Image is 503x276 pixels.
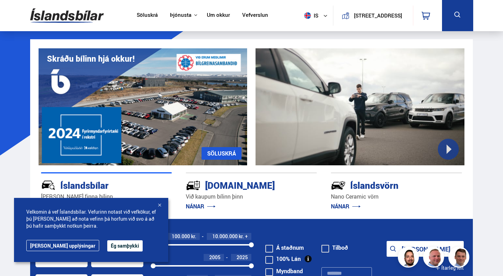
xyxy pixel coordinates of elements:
img: G0Ugv5HjCgRt.svg [30,4,104,27]
p: Við kaupum bílinn þinn [186,193,317,201]
span: kr. [191,234,196,239]
div: Íslandsvörn [331,179,437,191]
a: [STREET_ADDRESS] [337,6,409,26]
a: NÁNAR [186,202,216,210]
img: -Svtn6bYgwAsiwNX.svg [331,178,346,193]
img: svg+xml;base64,PHN2ZyB4bWxucz0iaHR0cDovL3d3dy53My5vcmcvMjAwMC9zdmciIHdpZHRoPSI1MTIiIGhlaWdodD0iNT... [304,12,311,19]
span: + [245,234,248,239]
span: 10.000.000 [212,233,238,240]
button: [PERSON_NAME] [387,241,464,257]
img: tr5P-W3DuiFaO7aO.svg [186,178,200,193]
button: [STREET_ADDRESS] [352,13,404,19]
img: nhp88E3Fdnt1Opn2.png [399,248,420,269]
span: kr. [239,234,244,239]
img: siFngHWaQ9KaOqBr.png [424,248,445,269]
label: Tilboð [321,245,348,250]
label: 100% Lán [265,256,301,262]
div: [DOMAIN_NAME] [186,179,292,191]
span: 100.000 [172,233,190,240]
a: Vefverslun [242,12,268,19]
span: Velkomin á vef Íslandsbílar. Vefurinn notast við vefkökur, ef þú [PERSON_NAME] að nota vefinn þá ... [26,208,156,229]
button: Þjónusta [170,12,191,19]
label: Myndband [265,268,303,274]
button: is [301,5,333,26]
span: 2025 [237,254,248,261]
button: Ég samþykki [107,240,143,251]
div: Íslandsbílar [41,179,147,191]
img: FbJEzSuNWCJXmdc-.webp [449,248,470,269]
img: JRvxyua_JYH6wB4c.svg [41,178,56,193]
span: is [301,12,319,19]
a: SÖLUSKRÁ [202,147,242,160]
p: [PERSON_NAME] finna bílinn [41,193,172,201]
img: eKx6w-_Home_640_.png [39,48,247,165]
a: Um okkur [207,12,230,19]
span: 2005 [209,254,220,261]
a: [PERSON_NAME] upplýsingar [26,240,99,251]
a: NÁNAR [331,202,361,210]
p: Nano Ceramic vörn [331,193,462,201]
button: Ítarleg leit [435,260,464,276]
label: Á staðnum [265,245,304,250]
a: Söluskrá [137,12,158,19]
h1: Skráðu bílinn hjá okkur! [47,54,135,63]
